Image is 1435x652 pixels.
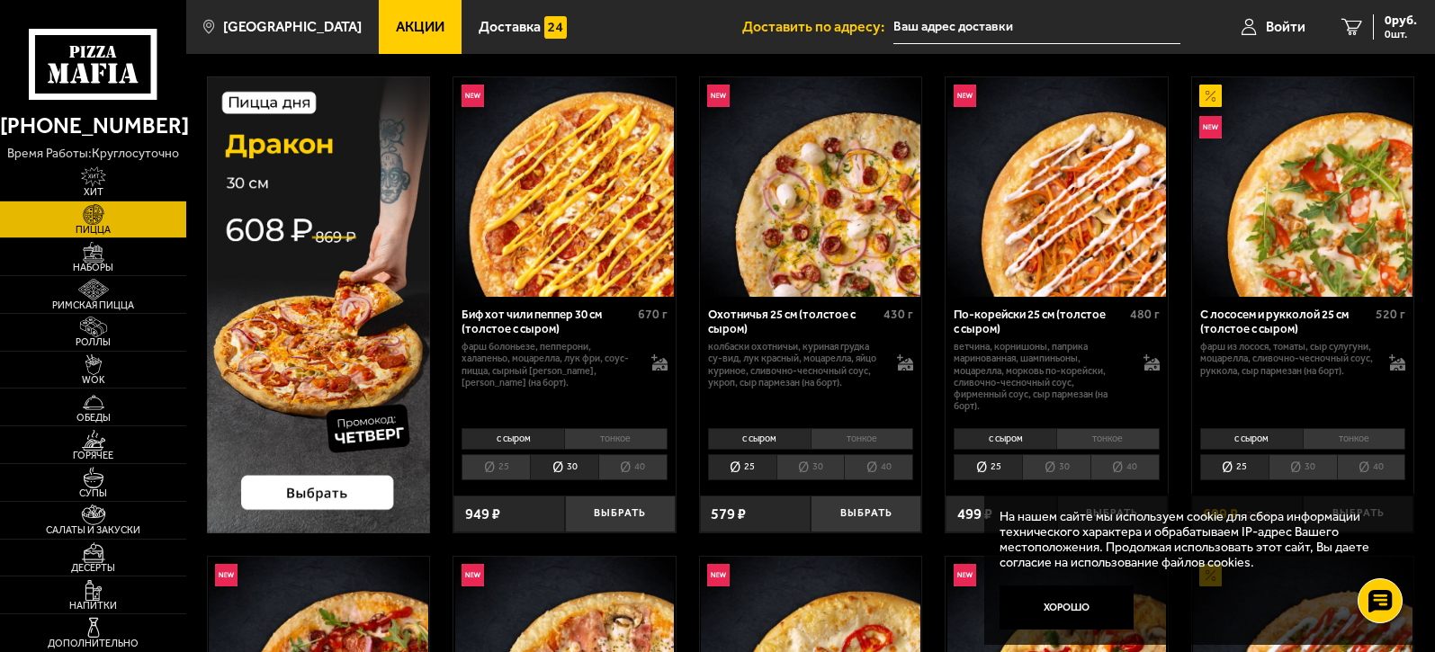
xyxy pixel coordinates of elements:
li: 40 [1090,454,1160,479]
button: Выбрать [565,496,676,532]
p: фарш из лосося, томаты, сыр сулугуни, моцарелла, сливочно-чесночный соус, руккола, сыр пармезан (... [1200,341,1375,377]
li: с сыром [1200,428,1303,450]
li: 40 [1337,454,1406,479]
img: Новинка [707,564,730,586]
li: тонкое [811,428,914,450]
li: 40 [844,454,913,479]
span: 520 г [1376,307,1405,322]
li: 30 [530,454,598,479]
img: Новинка [1199,116,1222,138]
p: фарш болоньезе, пепперони, халапеньо, моцарелла, лук фри, соус-пицца, сырный [PERSON_NAME], [PERS... [462,341,636,389]
img: С лососем и рукколой 25 см (толстое с сыром) [1193,77,1412,296]
span: Войти [1266,20,1305,34]
img: Новинка [462,564,484,586]
span: [GEOGRAPHIC_DATA] [223,20,362,34]
img: Новинка [954,564,976,586]
input: Ваш адрес доставки [893,11,1180,44]
img: Охотничья 25 см (толстое с сыром) [701,77,919,296]
span: 579 ₽ [711,506,746,522]
p: На нашем сайте мы используем cookie для сбора информации технического характера и обрабатываем IP... [1000,509,1389,571]
li: 30 [1022,454,1090,479]
a: НовинкаПо-корейски 25 см (толстое с сыром) [946,77,1168,296]
li: 25 [1200,454,1269,479]
img: 15daf4d41897b9f0e9f617042186c801.svg [544,16,567,39]
div: Охотничья 25 см (толстое с сыром) [708,308,879,336]
img: Новинка [954,85,976,107]
span: Доставка [479,20,541,34]
li: тонкое [1303,428,1406,450]
span: 670 г [638,307,668,322]
p: колбаски охотничьи, куриная грудка су-вид, лук красный, моцарелла, яйцо куриное, сливочно-чесночн... [708,341,883,389]
span: 480 г [1130,307,1160,322]
img: Акционный [1199,85,1222,107]
a: НовинкаБиф хот чили пеппер 30 см (толстое с сыром) [453,77,676,296]
li: тонкое [564,428,668,450]
li: с сыром [954,428,1056,450]
img: Биф хот чили пеппер 30 см (толстое с сыром) [455,77,674,296]
span: Акции [396,20,444,34]
li: 25 [462,454,530,479]
span: 430 г [883,307,913,322]
li: с сыром [462,428,564,450]
li: 30 [1269,454,1337,479]
img: По-корейски 25 см (толстое с сыром) [947,77,1166,296]
div: По-корейски 25 см (толстое с сыром) [954,308,1125,336]
li: 40 [598,454,668,479]
span: 949 ₽ [465,506,500,522]
li: 30 [776,454,845,479]
li: 25 [954,454,1022,479]
span: 499 ₽ [957,506,992,522]
img: Новинка [707,85,730,107]
li: 25 [708,454,776,479]
p: ветчина, корнишоны, паприка маринованная, шампиньоны, моцарелла, морковь по-корейски, сливочно-че... [954,341,1128,413]
img: Новинка [462,85,484,107]
a: НовинкаОхотничья 25 см (толстое с сыром) [700,77,922,296]
div: Биф хот чили пеппер 30 см (толстое с сыром) [462,308,632,336]
span: 0 шт. [1385,29,1417,40]
button: Выбрать [811,496,921,532]
a: АкционныйНовинкаС лососем и рукколой 25 см (толстое с сыром) [1192,77,1414,296]
img: Новинка [215,564,238,586]
span: Доставить по адресу: [742,20,893,34]
span: 0 руб. [1385,14,1417,27]
li: тонкое [1056,428,1160,450]
li: с сыром [708,428,811,450]
button: Хорошо [1000,585,1135,630]
div: С лососем и рукколой 25 см (толстое с сыром) [1200,308,1371,336]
